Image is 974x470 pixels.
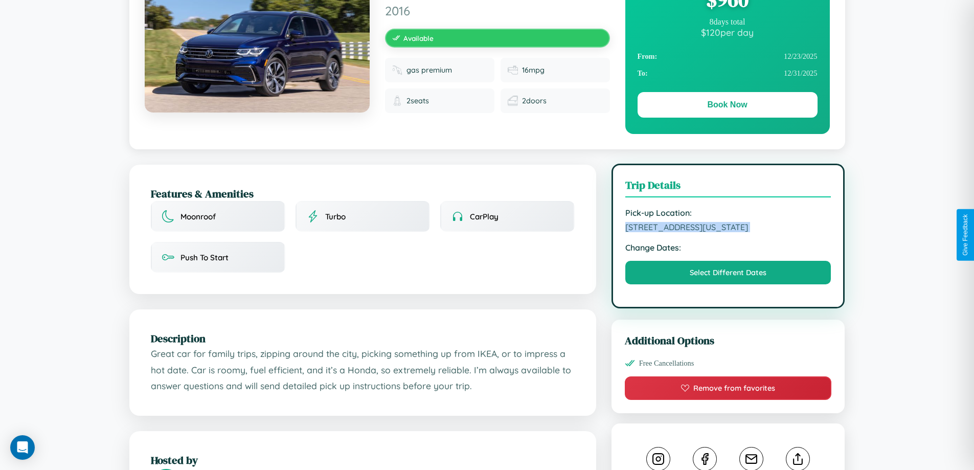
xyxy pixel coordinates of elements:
[522,96,547,105] span: 2 doors
[403,34,434,42] span: Available
[625,208,831,218] strong: Pick-up Location:
[392,96,402,106] img: Seats
[180,253,229,262] span: Push To Start
[638,48,818,65] div: 12 / 23 / 2025
[625,261,831,284] button: Select Different Dates
[625,177,831,197] h3: Trip Details
[151,453,575,467] h2: Hosted by
[638,65,818,82] div: 12 / 31 / 2025
[625,376,832,400] button: Remove from favorites
[639,359,694,368] span: Free Cancellations
[508,96,518,106] img: Doors
[325,212,346,221] span: Turbo
[151,186,575,201] h2: Features & Amenities
[508,65,518,75] img: Fuel efficiency
[10,435,35,460] div: Open Intercom Messenger
[638,27,818,38] div: $ 120 per day
[625,222,831,232] span: [STREET_ADDRESS][US_STATE]
[638,17,818,27] div: 8 days total
[522,65,545,75] span: 16 mpg
[385,3,610,18] span: 2016
[638,69,648,78] strong: To:
[180,212,216,221] span: Moonroof
[625,333,832,348] h3: Additional Options
[962,214,969,256] div: Give Feedback
[638,52,658,61] strong: From:
[470,212,499,221] span: CarPlay
[638,92,818,118] button: Book Now
[151,331,575,346] h2: Description
[406,65,452,75] span: gas premium
[406,96,429,105] span: 2 seats
[392,65,402,75] img: Fuel type
[625,242,831,253] strong: Change Dates:
[151,346,575,394] p: Great car for family trips, zipping around the city, picking something up from IKEA, or to impres...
